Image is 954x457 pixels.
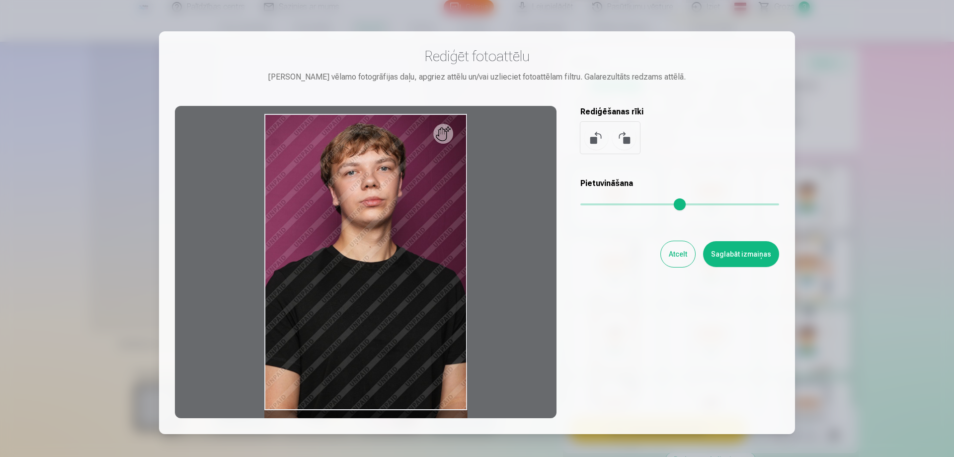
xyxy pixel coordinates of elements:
button: Saglabāt izmaiņas [703,241,779,267]
h5: Pietuvināšana [580,178,779,189]
div: [PERSON_NAME] vēlamo fotogrāfijas daļu, apgriez attēlu un/vai uzlieciet fotoattēlam filtru. Galar... [175,71,779,83]
h5: Rediģēšanas rīki [580,106,779,118]
h3: Rediģēt fotoattēlu [175,47,779,65]
button: Atcelt [661,241,695,267]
